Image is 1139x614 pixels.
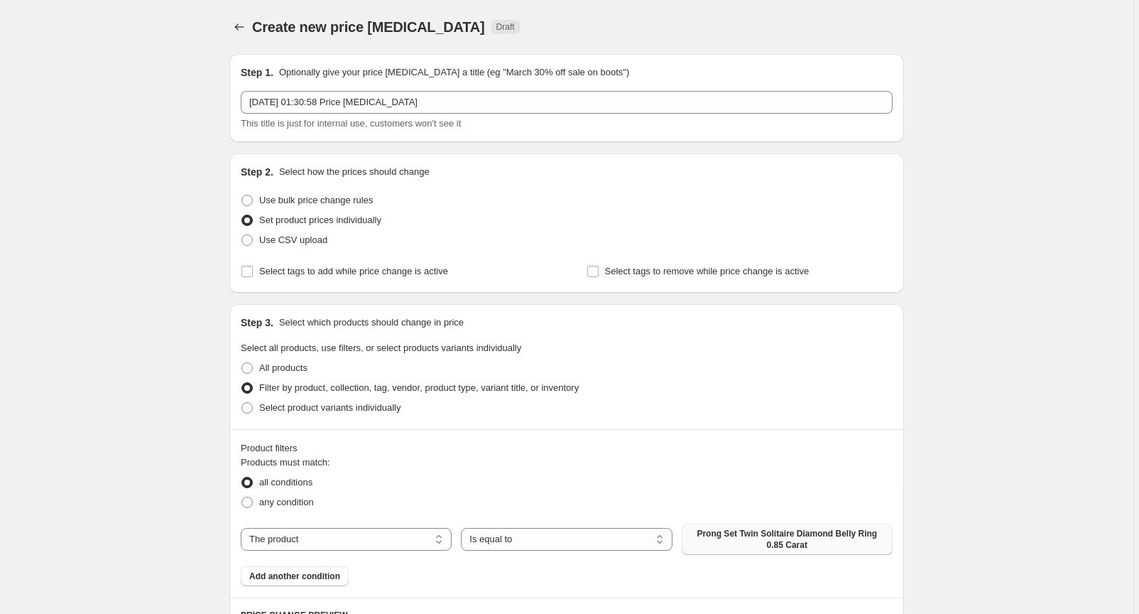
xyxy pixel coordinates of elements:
[241,316,273,330] h2: Step 3.
[279,65,629,80] p: Optionally give your price [MEDICAL_DATA] a title (eg "March 30% off sale on boots")
[259,382,579,393] span: Filter by product, collection, tag, vendor, product type, variant title, or inventory
[259,235,327,245] span: Use CSV upload
[252,19,485,35] span: Create new price [MEDICAL_DATA]
[259,215,381,225] span: Set product prices individually
[259,477,312,488] span: all conditions
[496,21,515,33] span: Draft
[241,91,893,114] input: 30% off holiday sale
[279,165,430,179] p: Select how the prices should change
[241,65,273,80] h2: Step 1.
[241,566,349,586] button: Add another condition
[241,118,461,129] span: This title is just for internal use, customers won't see it
[259,402,400,413] span: Select product variants individually
[259,266,448,276] span: Select tags to add while price change is active
[241,457,330,468] span: Products must match:
[259,362,307,373] span: All products
[259,195,373,205] span: Use bulk price change rules
[229,17,249,37] button: Price change jobs
[690,528,884,551] span: Prong Set Twin Solitaire Diamond Belly Ring 0.85 Carat
[605,266,810,276] span: Select tags to remove while price change is active
[682,524,893,555] button: Prong Set Twin Solitaire Diamond Belly Ring 0.85 Carat
[241,343,521,353] span: Select all products, use filters, or select products variants individually
[241,165,273,179] h2: Step 2.
[249,571,340,582] span: Add another condition
[259,497,314,507] span: any condition
[241,441,893,456] div: Product filters
[279,316,464,330] p: Select which products should change in price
